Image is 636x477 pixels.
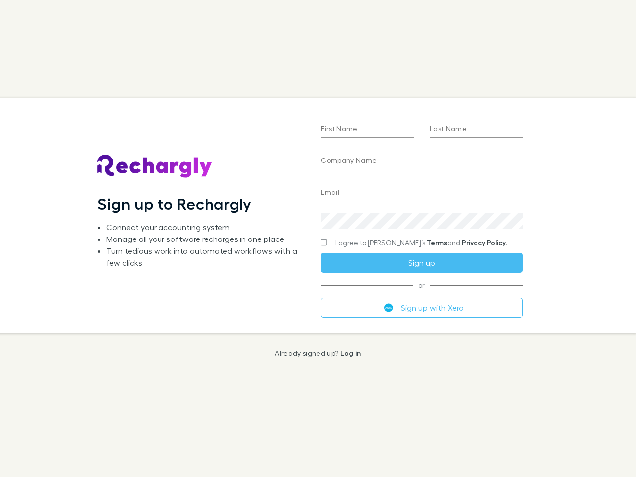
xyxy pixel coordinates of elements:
[321,298,522,318] button: Sign up with Xero
[321,253,522,273] button: Sign up
[97,194,252,213] h1: Sign up to Rechargly
[97,155,213,178] img: Rechargly's Logo
[335,238,507,248] span: I agree to [PERSON_NAME]’s and
[384,303,393,312] img: Xero's logo
[462,238,507,247] a: Privacy Policy.
[427,238,447,247] a: Terms
[340,349,361,357] a: Log in
[106,245,305,269] li: Turn tedious work into automated workflows with a few clicks
[275,349,361,357] p: Already signed up?
[106,221,305,233] li: Connect your accounting system
[106,233,305,245] li: Manage all your software recharges in one place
